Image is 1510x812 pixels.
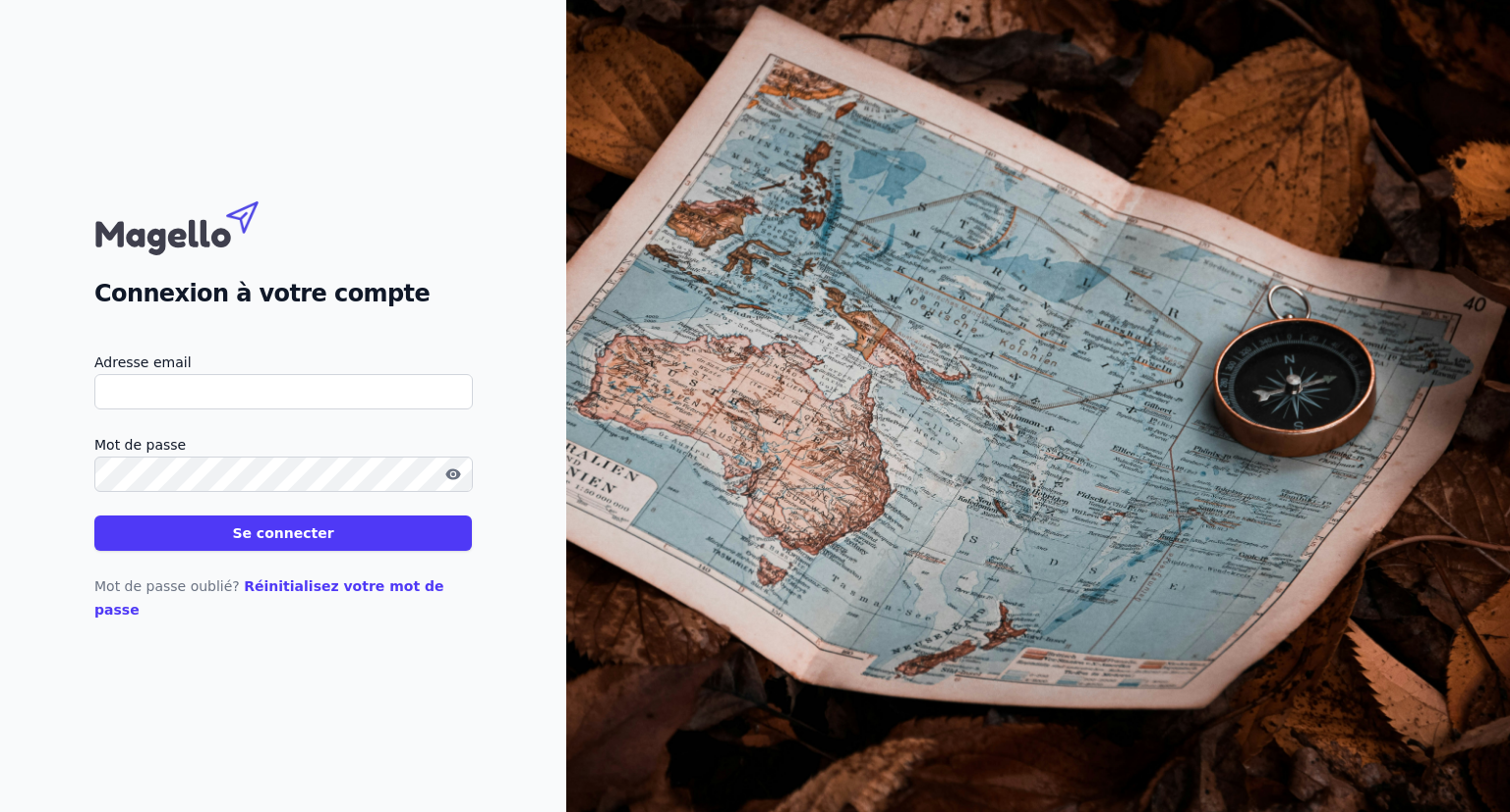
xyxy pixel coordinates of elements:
[94,351,472,374] label: Adresse email
[94,433,472,457] label: Mot de passe
[94,578,444,618] a: Réinitialisez votre mot de passe
[94,574,472,622] p: Mot de passe oublié?
[94,191,301,260] img: Magello
[94,515,472,551] button: Se connecter
[94,276,472,311] h2: Connexion à votre compte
